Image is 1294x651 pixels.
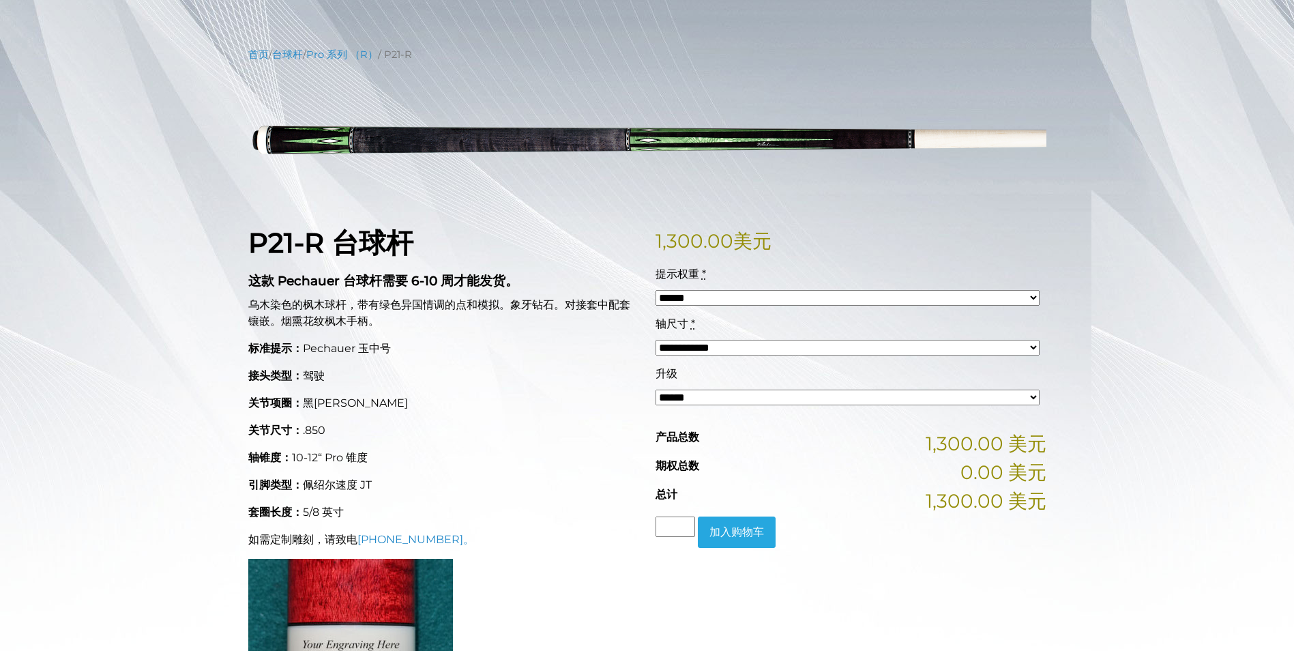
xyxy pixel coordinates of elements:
span: 美元 [733,229,771,252]
a: [PHONE_NUMBER]。 [357,533,474,546]
span: 轴尺寸 [656,317,688,330]
strong: 标准提示： [248,342,303,355]
p: 黑[PERSON_NAME] [248,395,639,411]
p: 5/8 英寸 [248,504,639,521]
strong: 接头类型： [248,369,303,382]
span: 1,300.00 美元 [926,429,1046,458]
span: 产品总数 [656,431,699,444]
p: 10-12“ Pro 锥度 [248,450,639,466]
p: 乌木染色的枫木球杆，带有绿色异国情调的点和模拟。象牙钻石。对接套中配套镶嵌。烟熏花纹枫木手柄。 [248,297,639,330]
span: 升级 [656,367,677,380]
strong: 这款 Pechauer 台球杆需要 6-10 周才能发货。 [248,273,518,289]
p: 驾驶 [248,368,639,384]
strong: 关节项圈： [248,396,303,409]
abbr: required [702,267,706,280]
abbr: required [691,317,695,330]
span: 期权总数 [656,459,699,472]
p: 佩绍尔速度 JT [248,477,639,493]
img: P21-R.png [248,72,1046,205]
a: Pro 系列 （R） [306,48,378,61]
p: Pechauer 玉中号 [248,341,639,357]
a: 首页 [248,48,269,61]
p: .850 [248,422,639,439]
strong: 轴锥度： [248,451,292,464]
button: 加入购物车 [698,517,776,548]
strong: 套圈长度： [248,506,303,519]
a: 台球杆 [272,48,303,61]
input: 产品数量 [656,517,695,537]
span: 总计 [656,488,677,501]
span: 提示权重 [656,267,699,280]
span: 0.00 美元 [960,458,1046,487]
p: 如需定制雕刻，请致电 [248,532,639,548]
strong: 关节尺寸： [248,424,303,437]
nav: 面包屑 [248,47,1046,62]
span: 1,300.00 美元 [926,487,1046,515]
strong: P21-R 台球杆 [248,226,413,259]
bdi: 1,300.00 [656,229,771,252]
strong: 引脚类型： [248,478,303,491]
